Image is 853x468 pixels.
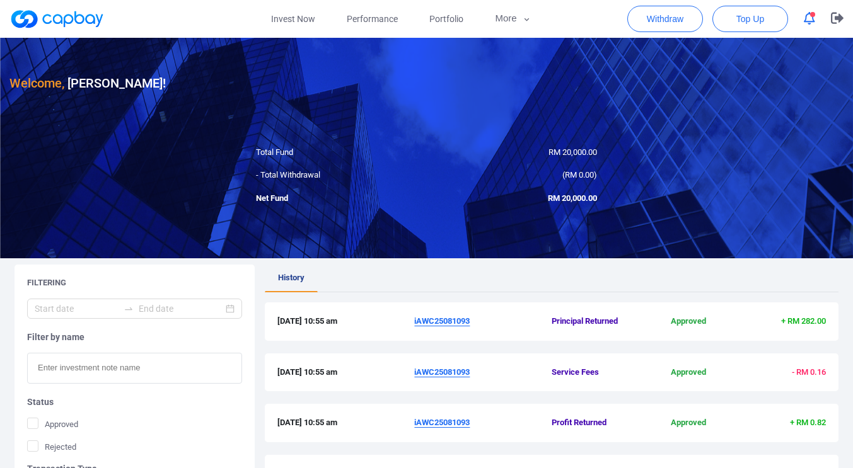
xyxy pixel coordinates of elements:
div: Total Fund [247,146,427,159]
span: Approved [643,416,734,430]
input: Enter investment note name [27,353,242,384]
span: + RM 0.82 [790,418,826,427]
span: to [124,304,134,314]
div: - Total Withdrawal [247,169,427,182]
span: Top Up [736,13,764,25]
u: iAWC25081093 [414,418,470,427]
span: [DATE] 10:55 am [277,416,415,430]
span: Portfolio [429,12,463,26]
span: Approved [643,315,734,328]
span: History [278,273,305,282]
span: - RM 0.16 [792,367,826,377]
span: Service Fees [552,366,643,379]
h5: Filter by name [27,331,242,343]
span: Rejected [27,440,76,453]
span: Approved [643,366,734,379]
span: [DATE] 10:55 am [277,366,415,379]
span: Performance [347,12,398,26]
span: + RM 282.00 [781,316,826,326]
u: iAWC25081093 [414,316,470,326]
span: Profit Returned [552,416,643,430]
button: Withdraw [627,6,703,32]
u: iAWC25081093 [414,367,470,377]
span: [DATE] 10:55 am [277,315,415,328]
span: Principal Returned [552,315,643,328]
span: RM 0.00 [565,170,594,180]
span: Welcome, [9,76,64,91]
h5: Filtering [27,277,66,288]
input: End date [139,302,223,316]
input: Start date [35,302,119,316]
div: Net Fund [247,192,427,205]
h3: [PERSON_NAME] ! [9,73,166,93]
span: Approved [27,418,78,430]
span: swap-right [124,304,134,314]
button: Top Up [712,6,788,32]
span: RM 20,000.00 [548,193,597,203]
div: ( ) [427,169,607,182]
span: RM 20,000.00 [548,147,597,157]
h5: Status [27,396,242,408]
